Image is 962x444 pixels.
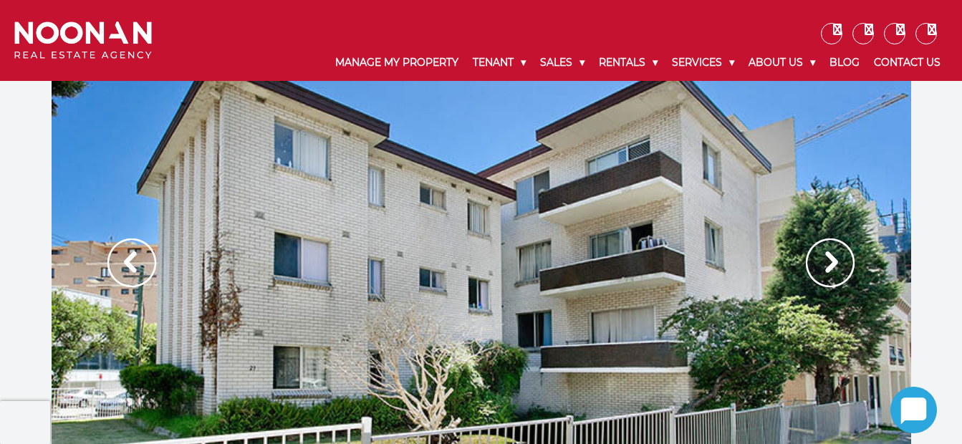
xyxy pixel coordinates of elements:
a: Sales [533,44,592,81]
a: Blog [822,44,867,81]
img: Arrow slider [806,238,855,287]
a: About Us [741,44,822,81]
a: Services [665,44,741,81]
img: Noonan Real Estate Agency [14,21,152,59]
a: Manage My Property [328,44,466,81]
a: Rentals [592,44,665,81]
img: Arrow slider [107,238,156,287]
a: Contact Us [867,44,948,81]
a: Tenant [466,44,533,81]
